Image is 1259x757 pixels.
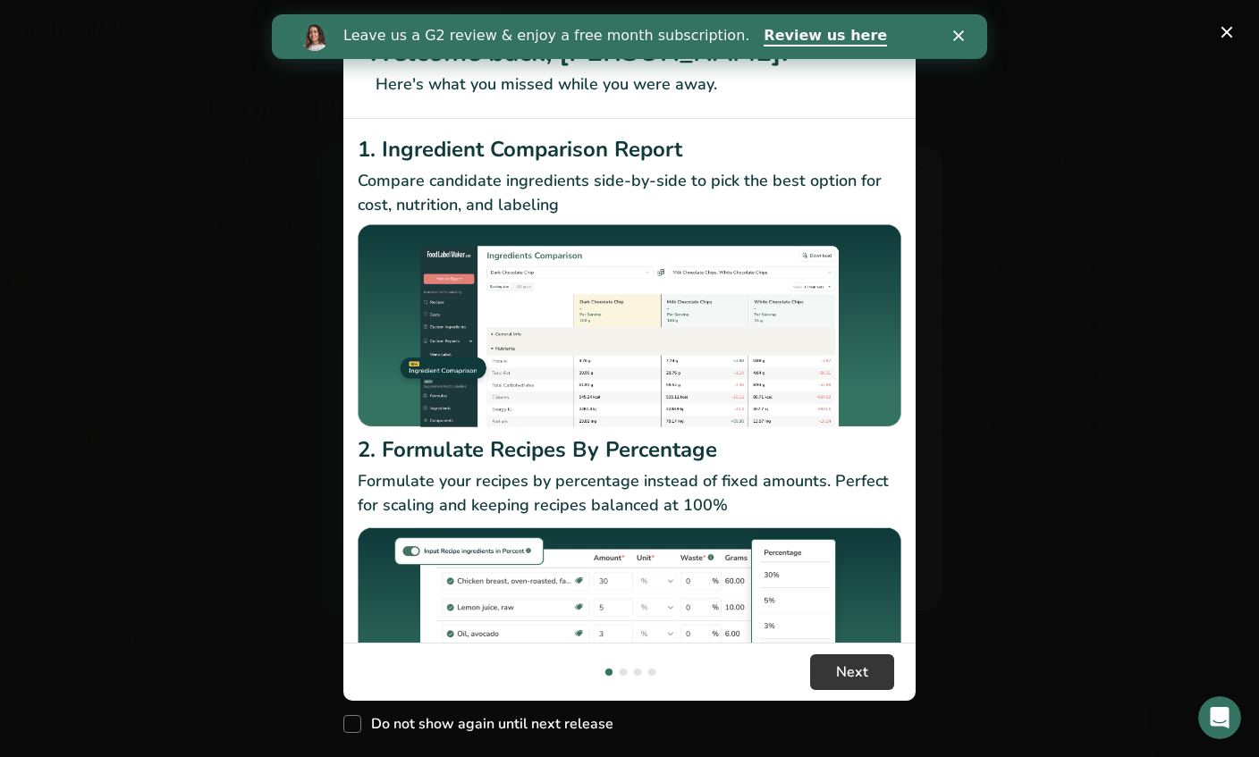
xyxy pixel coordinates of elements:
[1198,696,1241,739] iframe: Intercom live chat
[361,715,613,733] span: Do not show again until next release
[358,133,901,165] h2: 1. Ingredient Comparison Report
[358,224,901,427] img: Ingredient Comparison Report
[358,525,901,740] img: Formulate Recipes By Percentage
[681,16,699,27] div: Close
[358,469,901,517] p: Formulate your recipes by percentage instead of fixed amounts. Perfect for scaling and keeping re...
[272,14,987,59] iframe: Intercom live chat banner
[358,169,901,217] p: Compare candidate ingredients side-by-side to pick the best option for cost, nutrition, and labeling
[810,654,894,690] button: Next
[358,433,901,466] h2: 2. Formulate Recipes By Percentage
[365,72,894,97] p: Here's what you missed while you were away.
[836,661,868,683] span: Next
